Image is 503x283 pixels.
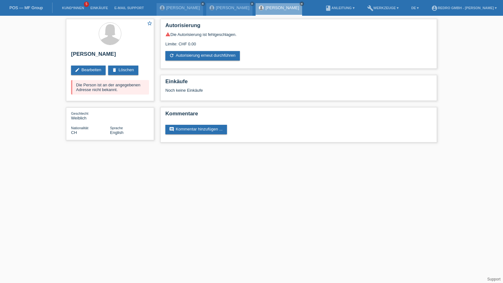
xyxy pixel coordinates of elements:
a: POS — MF Group [9,5,43,10]
a: deleteLöschen [108,66,138,75]
a: buildWerkzeuge ▾ [364,6,402,10]
a: [PERSON_NAME] [166,5,200,10]
a: editBearbeiten [71,66,106,75]
a: [PERSON_NAME] [216,5,250,10]
a: close [250,2,254,6]
i: close [251,2,254,5]
a: Support [487,277,500,281]
a: bookAnleitung ▾ [322,6,357,10]
a: Einkäufe [87,6,111,10]
div: Die Person ist an der angegebenen Adresse nicht bekannt. [71,80,149,95]
i: delete [112,67,117,72]
i: warning [165,32,170,37]
a: E-Mail Support [111,6,147,10]
h2: Einkäufe [165,78,432,88]
div: Weiblich [71,111,110,120]
i: account_circle [431,5,438,11]
i: refresh [169,53,174,58]
a: DE ▾ [408,6,422,10]
span: English [110,130,124,135]
i: comment [169,127,174,132]
span: Schweiz [71,130,77,135]
span: Nationalität [71,126,88,130]
h2: [PERSON_NAME] [71,51,149,61]
h2: Autorisierung [165,22,432,32]
a: Kund*innen [59,6,87,10]
i: star_border [147,20,152,26]
a: refreshAutorisierung erneut durchführen [165,51,240,61]
a: close [300,2,304,6]
span: Geschlecht [71,112,88,115]
i: edit [75,67,80,72]
a: commentKommentar hinzufügen ... [165,125,227,134]
a: close [201,2,205,6]
span: Sprache [110,126,123,130]
i: build [367,5,373,11]
i: close [300,2,303,5]
i: close [201,2,204,5]
a: [PERSON_NAME] [265,5,299,10]
div: Limite: CHF 0.00 [165,37,432,46]
div: Noch keine Einkäufe [165,88,432,97]
h2: Kommentare [165,111,432,120]
i: book [325,5,331,11]
a: star_border [147,20,152,27]
div: Die Autorisierung ist fehlgeschlagen. [165,32,432,37]
a: account_circleRedro GmbH - [PERSON_NAME] ▾ [428,6,500,10]
span: 5 [84,2,89,7]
